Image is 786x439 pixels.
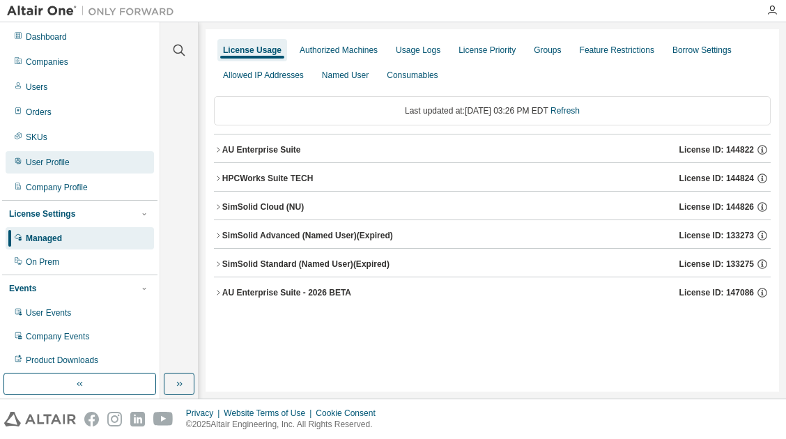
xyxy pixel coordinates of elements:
div: SimSolid Advanced (Named User) (Expired) [222,230,393,241]
p: © 2025 Altair Engineering, Inc. All Rights Reserved. [186,419,384,431]
span: License ID: 144826 [679,201,754,213]
div: AU Enterprise Suite - 2026 BETA [222,287,351,298]
span: License ID: 133273 [679,230,754,241]
div: Users [26,82,47,93]
div: Website Terms of Use [224,408,316,419]
div: Feature Restrictions [580,45,654,56]
button: AU Enterprise Suite - 2026 BETALicense ID: 147086 [214,277,771,308]
div: Product Downloads [26,355,98,366]
div: Company Events [26,331,89,342]
img: Altair One [7,4,181,18]
img: altair_logo.svg [4,412,76,426]
img: linkedin.svg [130,412,145,426]
span: License ID: 147086 [679,287,754,298]
button: SimSolid Advanced (Named User)(Expired)License ID: 133273 [214,220,771,251]
div: Borrow Settings [672,45,732,56]
span: License ID: 133275 [679,259,754,270]
div: Last updated at: [DATE] 03:26 PM EDT [214,96,771,125]
span: License ID: 144822 [679,144,754,155]
div: Dashboard [26,31,67,43]
div: Named User [322,70,369,81]
button: AU Enterprise SuiteLicense ID: 144822 [214,134,771,165]
div: AU Enterprise Suite [222,144,301,155]
button: HPCWorks Suite TECHLicense ID: 144824 [214,163,771,194]
a: Refresh [550,106,580,116]
div: Privacy [186,408,224,419]
button: SimSolid Standard (Named User)(Expired)License ID: 133275 [214,249,771,279]
div: User Events [26,307,71,318]
div: Groups [534,45,561,56]
img: instagram.svg [107,412,122,426]
div: On Prem [26,256,59,268]
img: facebook.svg [84,412,99,426]
div: Companies [26,56,68,68]
div: Cookie Consent [316,408,383,419]
div: License Usage [223,45,282,56]
div: License Settings [9,208,75,219]
div: HPCWorks Suite TECH [222,173,313,184]
div: Usage Logs [396,45,440,56]
div: License Priority [458,45,516,56]
div: Consumables [387,70,438,81]
div: SimSolid Cloud (NU) [222,201,304,213]
div: Managed [26,233,62,244]
button: SimSolid Cloud (NU)License ID: 144826 [214,192,771,222]
div: Company Profile [26,182,88,193]
div: Allowed IP Addresses [223,70,304,81]
div: SimSolid Standard (Named User) (Expired) [222,259,390,270]
div: Authorized Machines [300,45,378,56]
span: License ID: 144824 [679,173,754,184]
img: youtube.svg [153,412,174,426]
div: Orders [26,107,52,118]
div: Events [9,283,36,294]
div: User Profile [26,157,70,168]
div: SKUs [26,132,47,143]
